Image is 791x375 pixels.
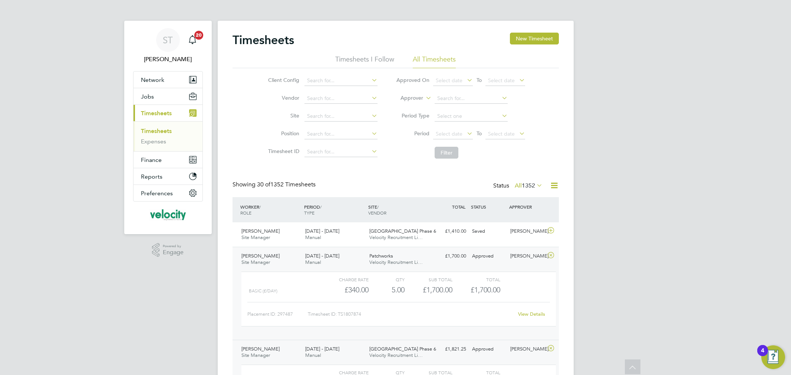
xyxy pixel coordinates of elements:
[471,285,500,294] span: £1,700.00
[305,253,339,259] span: [DATE] - [DATE]
[369,352,423,358] span: Velocity Recruitment Li…
[304,210,314,216] span: TYPE
[452,275,500,284] div: Total
[305,259,321,265] span: Manual
[452,204,465,210] span: TOTAL
[493,181,544,191] div: Status
[257,181,316,188] span: 1352 Timesheets
[266,77,299,83] label: Client Config
[257,181,270,188] span: 30 of
[233,181,317,189] div: Showing
[469,200,508,213] div: STATUS
[369,284,405,296] div: 5.00
[134,152,202,168] button: Finance
[305,346,339,352] span: [DATE] - [DATE]
[436,130,462,137] span: Select date
[396,130,429,137] label: Period
[761,351,764,360] div: 4
[149,209,186,221] img: velocityrecruitment-logo-retina.png
[163,35,173,45] span: ST
[507,225,546,238] div: [PERSON_NAME]
[369,228,436,234] span: [GEOGRAPHIC_DATA] Phase 6
[124,21,212,234] nav: Main navigation
[518,311,545,317] a: View Details
[469,250,508,262] div: Approved
[241,234,270,240] span: Site Manager
[134,168,202,185] button: Reports
[247,308,308,320] div: Placement ID: 297487
[304,93,378,104] input: Search for...
[320,275,368,284] div: Charge rate
[335,55,394,68] li: Timesheets I Follow
[185,28,200,52] a: 20
[431,343,469,355] div: £1,821.25
[133,209,203,221] a: Go to home page
[141,110,172,117] span: Timesheets
[241,346,280,352] span: [PERSON_NAME]
[141,127,172,135] a: Timesheets
[134,88,202,104] button: Jobs
[133,55,203,64] span: Sarah Taylor
[377,204,379,210] span: /
[266,130,299,137] label: Position
[369,259,423,265] span: Velocity Recruitment Li…
[435,147,458,159] button: Filter
[259,204,261,210] span: /
[507,250,546,262] div: [PERSON_NAME]
[366,200,431,219] div: SITE
[266,148,299,155] label: Timesheet ID
[233,33,294,47] h2: Timesheets
[405,275,452,284] div: Sub Total
[304,76,378,86] input: Search for...
[304,111,378,122] input: Search for...
[474,75,484,85] span: To
[474,129,484,138] span: To
[369,234,423,240] span: Velocity Recruitment Li…
[194,31,203,40] span: 20
[304,129,378,139] input: Search for...
[320,284,368,296] div: £340.00
[761,345,785,369] button: Open Resource Center, 4 new notifications
[141,76,164,83] span: Network
[320,204,322,210] span: /
[390,94,423,102] label: Approver
[396,77,429,83] label: Approved On
[405,284,452,296] div: £1,700.00
[241,352,270,358] span: Site Manager
[134,185,202,201] button: Preferences
[266,112,299,119] label: Site
[507,343,546,355] div: [PERSON_NAME]
[431,225,469,238] div: £1,410.00
[435,93,508,104] input: Search for...
[488,130,515,137] span: Select date
[134,105,202,121] button: Timesheets
[249,288,277,293] span: Basic (£/day)
[163,243,184,249] span: Powered by
[413,55,456,68] li: All Timesheets
[240,210,251,216] span: ROLE
[305,352,321,358] span: Manual
[141,173,162,180] span: Reports
[469,343,508,355] div: Approved
[369,346,436,352] span: [GEOGRAPHIC_DATA] Phase 6
[369,275,405,284] div: QTY
[308,308,514,320] div: Timesheet ID: TS1807874
[436,77,462,84] span: Select date
[241,228,280,234] span: [PERSON_NAME]
[304,147,378,157] input: Search for...
[435,111,508,122] input: Select one
[488,77,515,84] span: Select date
[522,182,535,189] span: 1352
[241,259,270,265] span: Site Manager
[141,190,173,197] span: Preferences
[134,121,202,151] div: Timesheets
[431,250,469,262] div: £1,700.00
[302,200,366,219] div: PERIOD
[305,228,339,234] span: [DATE] - [DATE]
[266,94,299,101] label: Vendor
[241,253,280,259] span: [PERSON_NAME]
[469,225,508,238] div: Saved
[396,112,429,119] label: Period Type
[163,249,184,256] span: Engage
[141,156,162,163] span: Finance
